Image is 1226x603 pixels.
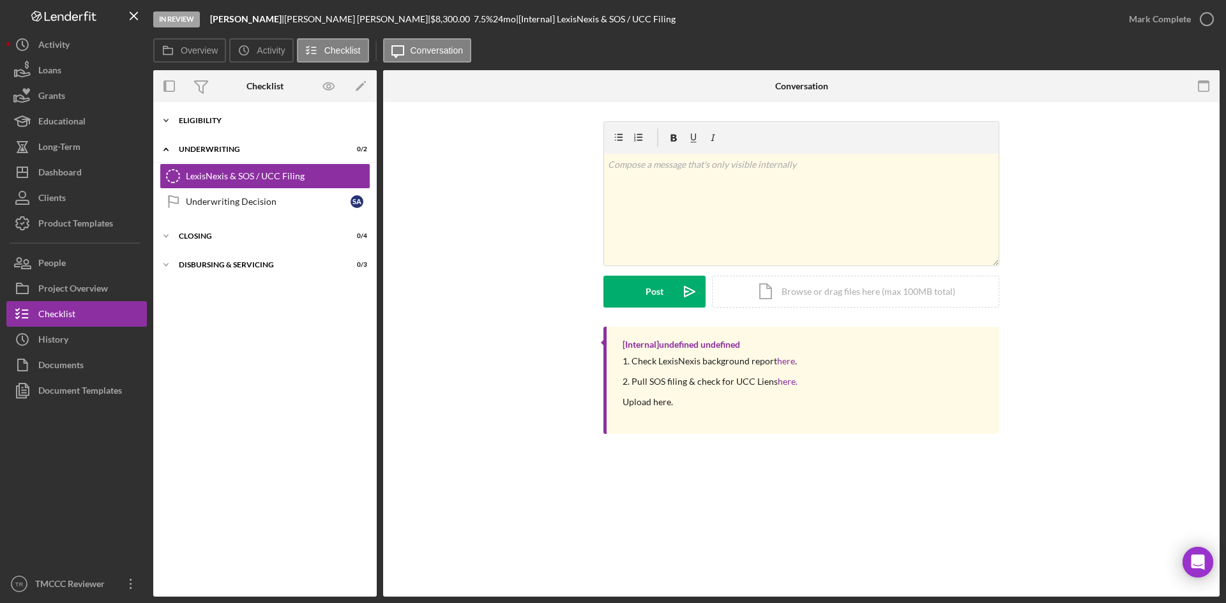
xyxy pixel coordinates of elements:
[229,38,293,63] button: Activity
[6,250,147,276] button: People
[210,14,284,24] div: |
[38,83,65,112] div: Grants
[38,276,108,304] div: Project Overview
[6,327,147,352] button: History
[6,57,147,83] button: Loans
[153,38,226,63] button: Overview
[383,38,472,63] button: Conversation
[179,261,335,269] div: Disbursing & Servicing
[15,581,24,588] text: TR
[38,378,122,406] div: Document Templates
[210,13,282,24] b: [PERSON_NAME]
[344,145,367,153] div: 0 / 2
[623,397,798,407] div: Upload here.
[6,134,147,160] button: Long-Term
[411,45,464,56] label: Conversation
[516,14,676,24] div: | [Internal] LexisNexis & SOS / UCC Filing
[6,378,147,403] button: Document Templates
[1183,547,1213,577] div: Open Intercom Messenger
[38,134,80,163] div: Long-Term
[153,11,200,27] div: In Review
[38,32,70,61] div: Activity
[1129,6,1191,32] div: Mark Complete
[186,197,351,207] div: Underwriting Decision
[324,45,361,56] label: Checklist
[623,356,798,366] div: 1. Check LexisNexis background report .
[775,81,828,91] div: Conversation
[179,145,335,153] div: Underwriting
[38,301,75,330] div: Checklist
[38,185,66,214] div: Clients
[297,38,369,63] button: Checklist
[38,108,86,137] div: Educational
[6,160,147,185] button: Dashboard
[38,352,84,381] div: Documents
[6,185,147,211] button: Clients
[430,14,474,24] div: $8,300.00
[474,14,493,24] div: 7.5 %
[777,355,795,366] a: here
[179,232,335,240] div: Closing
[160,163,370,189] a: LexisNexis & SOS / UCC Filing
[6,211,147,236] button: Product Templates
[6,83,147,108] button: Grants
[623,376,798,387] div: 2. Pull SOS filing & check for UCC Liens
[38,250,66,279] div: People
[6,276,147,301] button: Project Overview
[344,232,367,240] div: 0 / 4
[186,171,370,181] div: LexisNexis & SOS / UCC Filing
[6,301,147,327] button: Checklist
[160,189,370,214] a: Underwriting DecisionSA
[257,45,285,56] label: Activity
[603,276,706,308] button: Post
[6,108,147,134] button: Educational
[6,571,147,597] button: TRTMCCC Reviewer
[38,160,82,188] div: Dashboard
[623,339,740,350] div: [Internal] undefined undefined
[6,32,147,57] button: Activity
[181,45,218,56] label: Overview
[38,57,61,86] div: Loans
[351,195,363,208] div: S A
[284,14,430,24] div: [PERSON_NAME] [PERSON_NAME] |
[344,261,367,269] div: 0 / 3
[778,376,798,387] a: here.
[246,81,284,91] div: Checklist
[493,14,516,24] div: 24 mo
[38,327,68,355] div: History
[646,276,663,308] div: Post
[32,571,115,600] div: TMCCC Reviewer
[1116,6,1220,32] button: Mark Complete
[6,352,147,378] button: Documents
[38,211,113,239] div: Product Templates
[179,117,361,124] div: Eligibility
